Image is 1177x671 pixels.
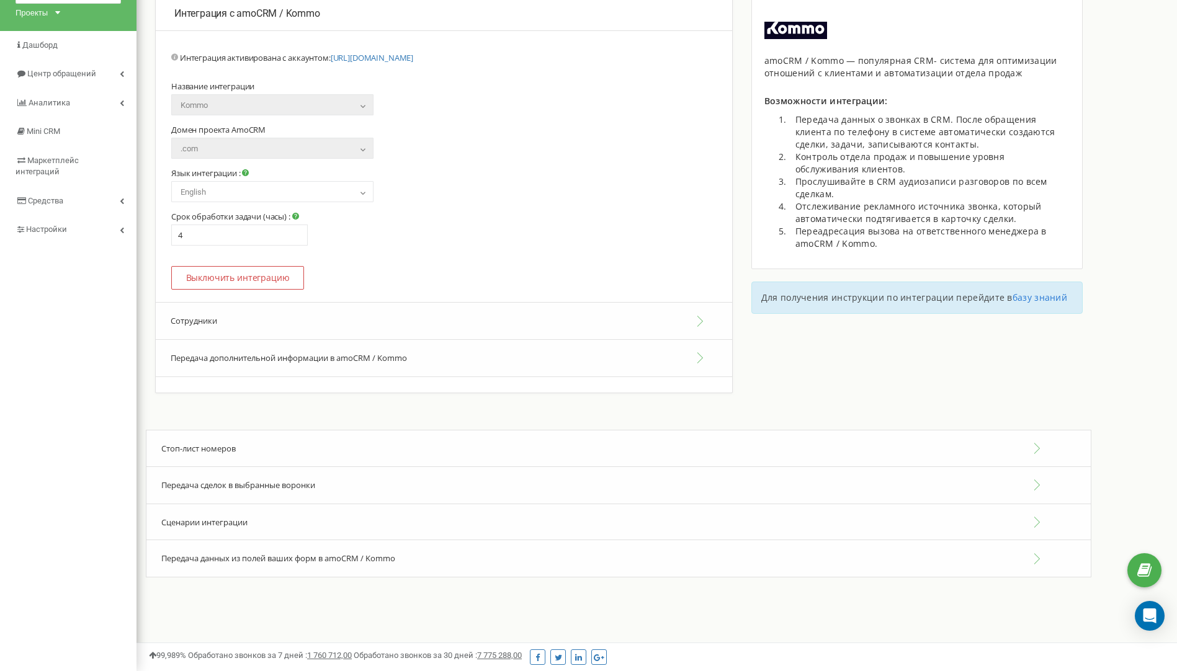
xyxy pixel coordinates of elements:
u: 1 760 712,00 [307,651,352,660]
button: Сотрудники [156,302,732,340]
p: Возможности интеграции: [764,95,1070,107]
span: .com [171,138,374,159]
span: Аналитика [29,98,70,107]
li: Прослушивайте в CRM аудиозаписи разговоров по всем сделкам. [789,176,1070,200]
span: Kommo [171,94,374,115]
a: базу знаний [1013,291,1067,303]
span: English [176,184,369,201]
p: Интеграция с amoCRM / Kommo [174,7,714,21]
span: Передача сделок в выбранные воронки [161,479,315,491]
div: Open Intercom Messenger [1135,601,1165,631]
span: .com [176,140,369,158]
span: Центр обращений [27,69,96,78]
button: Выключить интеграцию [171,266,304,290]
li: Переадресация вызова на ответственного менеджера в amoCRM / Kommo. [789,225,1070,250]
div: amoCRM / Kommo — популярная CRM- система для оптимизации отношений с клиентами и автоматизации от... [764,55,1070,79]
span: Маркетплейс интеграций [16,156,79,177]
span: Обработано звонков за 30 дней : [354,651,522,660]
label: Название интеграции [171,81,254,91]
label: Домен проекта AmoCRM [171,125,266,135]
span: Kommo [176,97,369,114]
li: Передача данных о звонках в CRM. После обращения клиента по телефону в системе автоматически созд... [789,113,1070,151]
span: Средства [28,196,63,205]
label: Срок обработки задачи (часы) : [171,211,299,221]
img: image [764,22,827,39]
span: English [171,181,374,202]
span: 99,989% [149,651,186,660]
span: Настройки [26,224,67,234]
li: Контроль отдела продаж и повышение уровня обслуживания клиентов. [789,151,1070,176]
p: Для получения инструкции по интеграции перейдите в [761,291,1073,304]
span: Стоп-лист номеров [161,443,236,454]
span: Интеграция активирована с аккаунтом: [180,52,413,63]
button: Передача дополнительной информации в amoCRM / Kommo [156,340,732,377]
span: Mini CRM [27,127,60,136]
div: Проекты [16,7,48,19]
span: Дашборд [22,40,58,50]
a: [URL][DOMAIN_NAME] [331,52,413,63]
span: Обработано звонков за 7 дней : [188,651,352,660]
label: Язык интеграции : [171,168,249,178]
u: 7 775 288,00 [477,651,522,660]
span: Сценарии интеграции [161,517,248,528]
span: Передача данных из полей ваших форм в amoCRM / Kommo [161,553,395,564]
li: Отслеживание рекламного источника звонка, который автоматически подтягивается в карточку сделки. [789,200,1070,225]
